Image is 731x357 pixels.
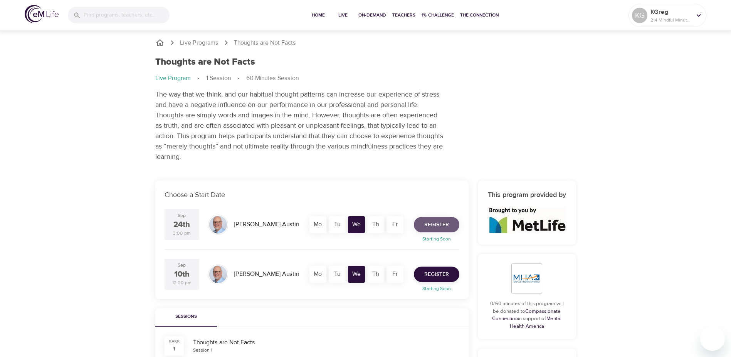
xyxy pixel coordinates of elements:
nav: breadcrumb [155,38,576,47]
div: [PERSON_NAME] Austin [231,217,302,232]
div: Session 1 [193,347,212,354]
button: Register [414,217,459,232]
a: Compassionate Connection [492,308,561,322]
div: Mo [309,266,326,283]
p: Live Program [155,74,191,83]
button: Register [414,267,459,282]
span: 1% Challenge [422,11,454,19]
img: logo [25,5,59,23]
div: 24th [173,219,190,230]
input: Find programs, teachers, etc... [84,7,170,23]
div: Tu [329,266,346,283]
span: Sessions [160,313,212,321]
nav: breadcrumb [155,74,576,83]
p: 60 Minutes Session [246,74,299,83]
div: Fr [387,266,403,283]
span: The Connection [460,11,499,19]
a: Mental Health America [510,315,562,329]
p: 1 Session [206,74,231,83]
div: Th [367,216,384,233]
div: Mo [309,216,326,233]
h1: Thoughts are Not Facts [155,57,255,68]
div: Tu [329,216,346,233]
h6: This program provided by [487,190,567,201]
div: 12:00 pm [172,280,192,286]
img: logo_960%20v2.jpg [487,207,566,233]
span: Register [424,270,449,279]
div: 3:00 pm [173,230,191,237]
span: Teachers [392,11,415,19]
div: Th [367,266,384,283]
span: Home [309,11,328,19]
p: 214 Mindful Minutes [650,17,691,23]
div: We [348,216,365,233]
div: KG [632,8,647,23]
div: We [348,266,365,283]
p: Choose a Start Date [165,190,459,200]
a: Live Programs [180,38,218,47]
div: Fr [387,216,403,233]
div: Sep [178,212,186,219]
div: 1 [173,345,175,353]
p: The way that we think, and our habitual thought patterns can increase our experience of stress an... [155,89,444,162]
p: Thoughts are Not Facts [234,38,296,47]
span: On-Demand [358,11,386,19]
div: 10th [174,269,190,280]
p: Starting Soon [409,235,464,242]
div: [PERSON_NAME] Austin [231,267,302,282]
p: Starting Soon [409,285,464,292]
span: Register [424,220,449,230]
iframe: Button to launch messaging window [700,326,725,351]
p: KGreg [650,7,691,17]
div: SESS [169,339,180,345]
div: Sep [178,262,186,269]
div: Thoughts are Not Facts [193,338,459,347]
p: 0/60 minutes of this program will be donated to in support of [487,300,567,330]
span: Live [334,11,352,19]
